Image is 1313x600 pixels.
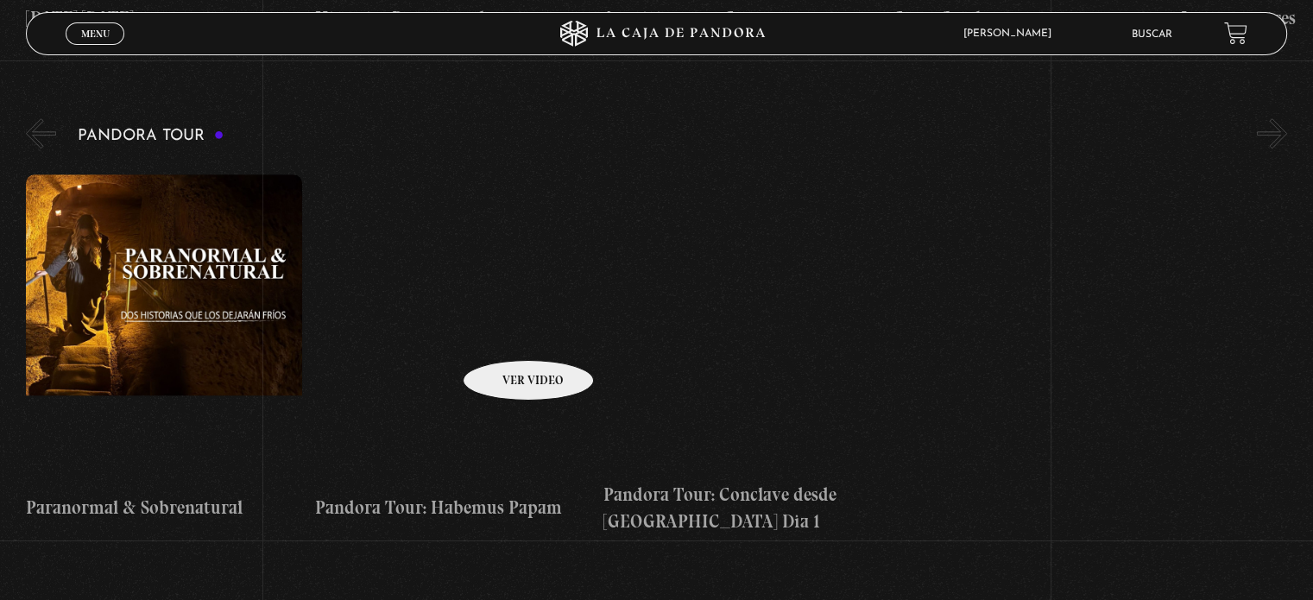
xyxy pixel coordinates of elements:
h3: Pandora Tour [78,128,224,144]
a: View your shopping cart [1224,22,1247,45]
span: [PERSON_NAME] [955,28,1069,39]
h4: Historias Paranormales [315,4,590,32]
h4: Pandora Tour: Habemus Papam [315,494,590,521]
h4: Paranormal & Sobrenatural [26,494,301,521]
button: Next [1257,118,1287,148]
span: Menu [81,28,110,39]
h4: [DATE] [DATE] [26,4,301,32]
span: Cerrar [75,43,116,55]
h4: Apariciones en Carretera [603,4,879,32]
a: Pandora Tour: Habemus Papam [315,161,590,535]
a: Buscar [1132,29,1172,40]
a: Paranormal & Sobrenatural [26,161,301,535]
a: Pandora Tour: Conclave desde [GEOGRAPHIC_DATA] Dia 1 [603,161,879,535]
h4: Gente Sombra [893,4,1168,32]
button: Previous [26,118,56,148]
h4: Pandora Tour: Conclave desde [GEOGRAPHIC_DATA] Dia 1 [603,481,879,535]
